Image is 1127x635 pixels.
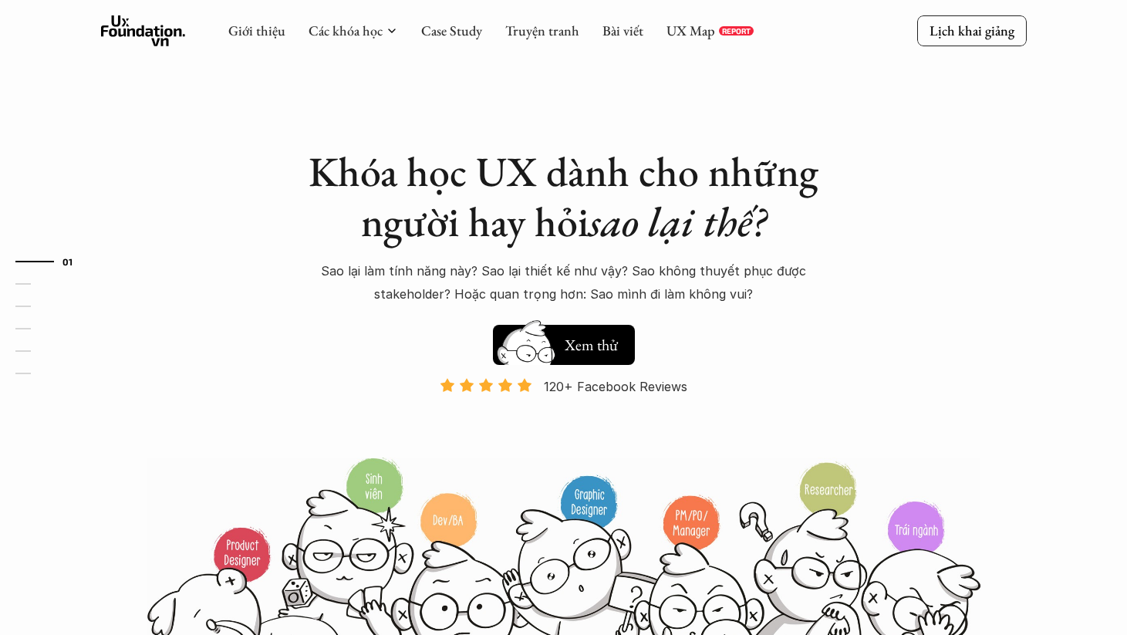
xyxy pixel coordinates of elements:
p: Sao lại làm tính năng này? Sao lại thiết kế như vậy? Sao không thuyết phục được stakeholder? Hoặc... [294,259,834,306]
a: 120+ Facebook Reviews [427,377,701,455]
a: UX Map [666,22,715,39]
h5: Xem thử [562,334,619,356]
a: Case Study [421,22,482,39]
strong: 01 [62,256,73,267]
a: Giới thiệu [228,22,285,39]
em: sao lại thế? [589,194,766,248]
a: Các khóa học [309,22,383,39]
a: Xem thử [493,317,635,365]
a: Bài viết [602,22,643,39]
a: Truyện tranh [505,22,579,39]
h1: Khóa học UX dành cho những người hay hỏi [294,147,834,247]
p: 120+ Facebook Reviews [544,375,687,398]
a: Lịch khai giảng [917,15,1027,46]
a: 01 [15,252,89,271]
p: REPORT [722,26,751,35]
p: Lịch khai giảng [930,22,1014,39]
